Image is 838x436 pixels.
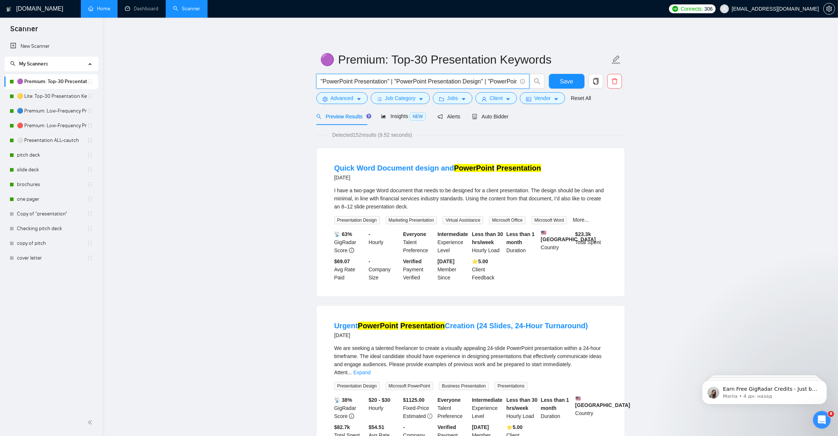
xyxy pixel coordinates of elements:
input: Search Freelance Jobs... [321,77,517,86]
span: info-circle [349,248,354,253]
span: area-chart [381,114,386,119]
div: Total Spent [574,230,608,254]
a: New Scanner [10,39,92,54]
a: UrgentPowerPoint PresentationCreation (24 Slides, 24-Hour Turnaround) [334,322,588,330]
div: GigRadar Score [333,230,367,254]
div: Member Since [436,257,471,282]
button: barsJob Categorycaret-down [371,92,430,104]
span: Client [490,94,503,102]
button: copy [589,74,603,89]
li: pitch deck [4,148,98,162]
b: 📡 38% [334,397,352,403]
span: user [722,6,727,11]
span: Advanced [331,94,353,102]
a: searchScanner [173,6,200,12]
span: search [316,114,321,119]
span: holder [87,226,93,232]
li: 🟣 Premium: Top-30 Presentation Keywords [4,74,98,89]
img: logo [6,3,11,15]
div: Duration [539,396,574,420]
span: Alerts [438,114,460,119]
span: notification [438,114,443,119]
a: 🔴 Premium: Low-Frequency Presentations [17,118,87,133]
a: homeHome [88,6,110,12]
b: ⭐️ 5.00 [472,258,488,264]
li: cover letter [4,251,98,265]
div: [DATE] [334,173,541,182]
span: holder [87,123,93,129]
span: info-circle [520,79,525,84]
span: caret-down [461,96,466,102]
a: one pager [17,192,87,207]
b: 📡 63% [334,231,352,237]
button: settingAdvancedcaret-down [316,92,368,104]
div: Hourly Load [505,396,539,420]
div: Experience Level [471,396,505,420]
span: ... [348,369,352,375]
b: [GEOGRAPHIC_DATA] [575,396,630,408]
span: folder [439,96,444,102]
div: Avg Rate Paid [333,257,367,282]
div: Company Size [367,257,402,282]
b: - [403,424,405,430]
li: copy of pitch [4,236,98,251]
span: Jobs [447,94,458,102]
div: Client Feedback [471,257,505,282]
iframe: Intercom notifications сообщение [691,365,838,416]
b: Verified [403,258,422,264]
button: userClientcaret-down [475,92,517,104]
span: Virtual Assistance [443,216,483,224]
b: $69.07 [334,258,350,264]
a: pitch deck [17,148,87,162]
button: idcardVendorcaret-down [520,92,565,104]
a: dashboardDashboard [125,6,158,12]
a: Reset All [571,94,591,102]
li: New Scanner [4,39,98,54]
span: My Scanners [19,61,48,67]
span: We are seeking a talented freelancer to create a visually appealing 24-slide PowerPoint presentat... [334,345,602,375]
li: one pager [4,192,98,207]
b: Less than 30 hrs/week [506,397,537,411]
a: setting [823,6,835,12]
div: Hourly [367,396,402,420]
div: Country [539,230,574,254]
span: exclamation-circle [427,414,432,419]
span: holder [87,152,93,158]
b: $ 1125.00 [403,397,424,403]
div: Fixed-Price [402,396,436,420]
iframe: Intercom live chat [813,411,831,429]
b: - [368,231,370,237]
div: Payment Verified [402,257,436,282]
span: info-circle [349,414,354,419]
a: Quick Word Document design andPowerPoint Presentation [334,164,541,172]
b: $ 23.3k [575,231,591,237]
b: Everyone [403,231,426,237]
a: Expand [353,369,371,375]
div: [DATE] [334,331,588,340]
div: Experience Level [436,230,471,254]
span: caret-down [506,96,511,102]
div: Tooltip anchor [366,113,372,119]
div: Hourly [367,230,402,254]
span: double-left [87,419,95,426]
span: Marketing Presentation [386,216,437,224]
a: Checking pitch deck [17,221,87,236]
li: 🔵 Premium: Low-Frequency Presentations [4,104,98,118]
button: delete [607,74,622,89]
span: caret-down [554,96,559,102]
div: Talent Preference [402,230,436,254]
b: $ 82.7k [334,424,350,430]
span: caret-down [356,96,362,102]
div: Duration [505,230,539,254]
div: Hourly Load [471,230,505,254]
li: Copy of "presentation" [4,207,98,221]
mark: Presentation [496,164,541,172]
span: idcard [526,96,531,102]
span: Insights [381,113,426,119]
b: Less than 30 hrs/week [472,231,503,245]
button: folderJobscaret-down [433,92,472,104]
img: 🇺🇸 [576,396,581,401]
span: Microsoft PowerPoint [386,382,433,390]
